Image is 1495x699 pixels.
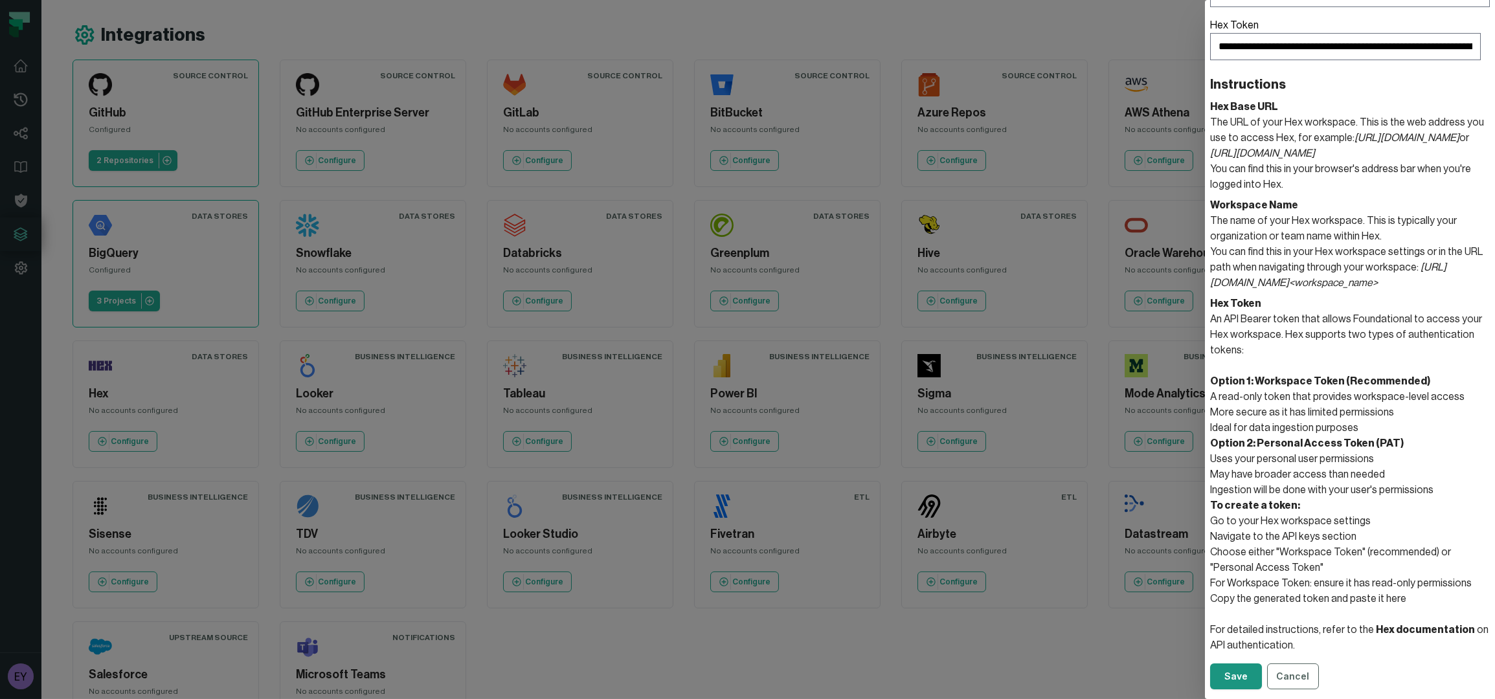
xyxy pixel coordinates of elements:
[1210,99,1490,192] section: The URL of your Hex workspace. This is the web address you use to access Hex, for example: or You...
[1210,405,1490,420] li: More secure as it has limited permissions
[1210,389,1490,405] li: A read-only token that provides workspace-level access
[1210,500,1300,511] strong: To create a token:
[1267,663,1319,689] button: Cancel
[1376,625,1475,635] a: Hex documentation
[1210,76,1490,94] header: Instructions
[1210,17,1490,60] label: Hex Token
[1210,482,1490,498] li: Ingestion will be done with your user's permissions
[1210,262,1446,288] em: [URL][DOMAIN_NAME]<workspace_name>
[1210,529,1490,544] li: Navigate to the API keys section
[1210,33,1481,60] input: Hex Token
[1210,296,1490,653] section: An API Bearer token that allows Foundational to access your Hex workspace. Hex supports two types...
[1354,133,1459,143] em: [URL][DOMAIN_NAME]
[1210,296,1490,311] header: Hex Token
[1210,99,1490,115] header: Hex Base URL
[1210,197,1490,213] header: Workspace Name
[1210,438,1404,449] strong: Option 2: Personal Access Token (PAT)
[1210,591,1490,606] li: Copy the generated token and paste it here
[1210,376,1431,386] strong: Option 1: Workspace Token (Recommended)
[1210,420,1490,436] li: Ideal for data ingestion purposes
[1210,663,1262,689] button: Save
[1210,575,1490,591] li: For Workspace Token: ensure it has read-only permissions
[1210,451,1490,467] li: Uses your personal user permissions
[1210,148,1315,159] em: [URL][DOMAIN_NAME]
[1210,467,1490,482] li: May have broader access than needed
[1210,513,1490,529] li: Go to your Hex workspace settings
[1210,197,1490,291] section: The name of your Hex workspace. This is typically your organization or team name within Hex. You ...
[1210,544,1490,575] li: Choose either "Workspace Token" (recommended) or "Personal Access Token"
